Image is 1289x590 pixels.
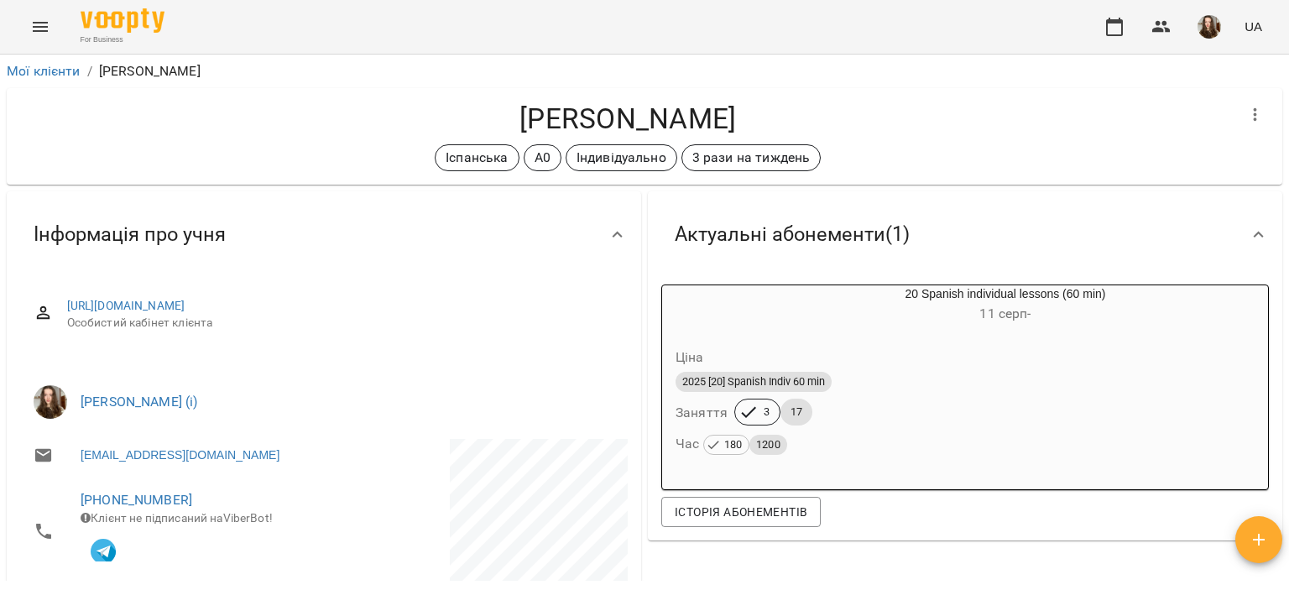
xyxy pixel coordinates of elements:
span: Інформація про учня [34,222,226,248]
button: 20 Spanish individual lessons (60 min)11 серп- Ціна2025 [20] Spanish Indiv 60 minЗаняття317Час 18... [662,285,1268,476]
span: 180 [718,436,749,454]
h6: Ціна [676,346,704,369]
button: Menu [20,7,60,47]
button: UA [1238,11,1269,42]
li: / [87,61,92,81]
span: For Business [81,34,164,45]
a: [EMAIL_ADDRESS][DOMAIN_NAME] [81,446,279,463]
h6: Час [676,432,787,456]
img: Telegram [91,539,116,564]
div: 3 рази на тиждень [681,144,822,171]
a: [URL][DOMAIN_NAME] [67,299,185,312]
div: Індивідуально [566,144,677,171]
div: Іспанська [435,144,519,171]
span: Актуальні абонементи ( 1 ) [675,222,910,248]
span: Історія абонементів [675,502,807,522]
span: Клієнт не підписаний на ViberBot! [81,511,273,525]
a: [PERSON_NAME] (і) [81,394,198,410]
div: 20 Spanish individual lessons (60 min) [662,285,743,326]
span: 17 [780,405,812,420]
img: Гайдукевич Анна (і) [34,385,67,419]
h4: [PERSON_NAME] [20,102,1235,136]
p: Індивідуально [577,148,666,168]
div: А0 [524,144,561,171]
span: Особистий кабінет клієнта [67,315,614,332]
a: [PHONE_NUMBER] [81,492,192,508]
div: Актуальні абонементи(1) [648,191,1282,278]
button: Клієнт підписаний на VooptyBot [81,526,126,572]
img: Voopty Logo [81,8,164,33]
button: Історія абонементів [661,497,821,527]
p: Іспанська [446,148,508,168]
p: [PERSON_NAME] [99,61,201,81]
img: f828951e34a2a7ae30fa923eeeaf7e77.jpg [1198,15,1221,39]
p: А0 [535,148,551,168]
span: UA [1245,18,1262,35]
span: 3 [754,405,780,420]
span: 11 серп - [979,305,1031,321]
nav: breadcrumb [7,61,1282,81]
p: 3 рази на тиждень [692,148,811,168]
span: 2025 [20] Spanish Indiv 60 min [676,374,832,389]
a: Мої клієнти [7,63,81,79]
h6: Заняття [676,401,728,425]
div: Інформація про учня [7,191,641,278]
div: 20 Spanish individual lessons (60 min) [743,285,1268,326]
span: 1200 [749,436,787,454]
